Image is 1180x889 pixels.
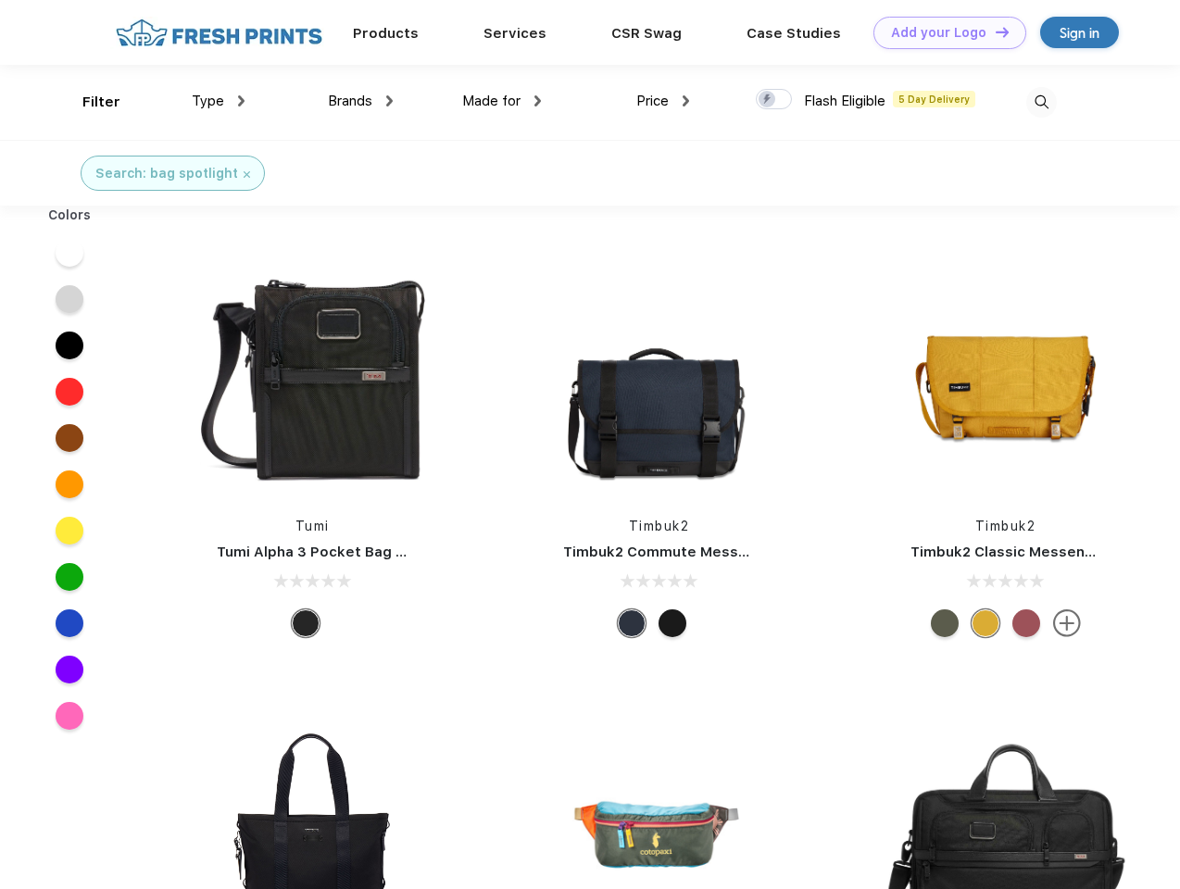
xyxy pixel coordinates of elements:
img: fo%20logo%202.webp [110,17,328,49]
a: Timbuk2 [629,519,690,533]
span: Brands [328,93,372,109]
a: Tumi [295,519,330,533]
a: Tumi Alpha 3 Pocket Bag Small [217,544,433,560]
div: Black [292,609,320,637]
div: Colors [34,206,106,225]
a: Products [353,25,419,42]
span: Flash Eligible [804,93,885,109]
img: func=resize&h=266 [189,252,435,498]
img: dropdown.png [534,95,541,106]
span: Type [192,93,224,109]
div: Eco Black [659,609,686,637]
img: filter_cancel.svg [244,171,250,178]
div: Eco Army [931,609,959,637]
a: Timbuk2 [975,519,1036,533]
img: dropdown.png [683,95,689,106]
a: Timbuk2 Classic Messenger Bag [910,544,1140,560]
div: Eco Collegiate Red [1012,609,1040,637]
div: Eco Amber [972,609,999,637]
img: dropdown.png [238,95,245,106]
div: Sign in [1060,22,1099,44]
img: desktop_search.svg [1026,87,1057,118]
img: dropdown.png [386,95,393,106]
span: Made for [462,93,521,109]
img: func=resize&h=266 [535,252,782,498]
div: Add your Logo [891,25,986,41]
div: Filter [82,92,120,113]
span: Price [636,93,669,109]
img: func=resize&h=266 [883,252,1129,498]
a: Sign in [1040,17,1119,48]
img: more.svg [1053,609,1081,637]
a: Timbuk2 Commute Messenger Bag [563,544,811,560]
span: 5 Day Delivery [893,91,975,107]
img: DT [996,27,1009,37]
div: Search: bag spotlight [95,164,238,183]
div: Eco Nautical [618,609,646,637]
